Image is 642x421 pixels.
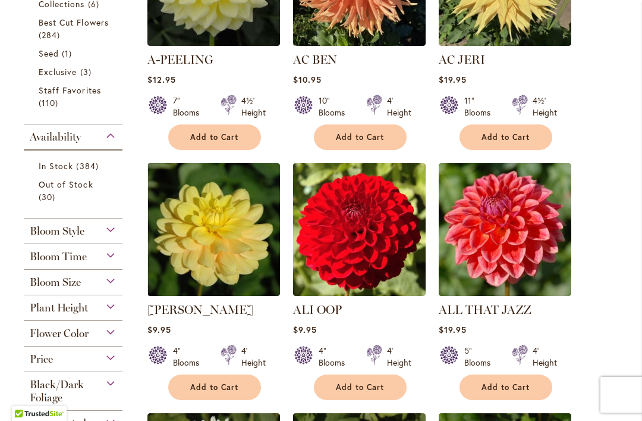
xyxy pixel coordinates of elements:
[241,345,266,369] div: 4' Height
[293,287,426,298] a: ALI OOP
[30,378,84,404] span: Black/Dark Foliage
[439,52,485,67] a: AC JERI
[39,17,109,28] span: Best Cut Flowers
[319,345,352,369] div: 4" Blooms
[147,287,280,298] a: AHOY MATEY
[30,276,81,289] span: Bloom Size
[168,375,261,400] button: Add to Cart
[39,191,58,203] span: 30
[39,47,111,60] a: Seed
[39,84,111,109] a: Staff Favorites
[460,124,552,150] button: Add to Cart
[76,160,101,172] span: 384
[39,160,73,171] span: In Stock
[314,124,407,150] button: Add to Cart
[481,132,530,142] span: Add to Cart
[39,66,111,78] a: Exclusive
[39,179,93,190] span: Out of Stock
[39,96,61,109] span: 110
[336,132,385,142] span: Add to Cart
[39,178,111,203] a: Out of Stock 30
[293,303,342,317] a: ALI OOP
[464,95,498,118] div: 11" Blooms
[147,324,171,335] span: $9.95
[30,353,53,366] span: Price
[293,52,337,67] a: AC BEN
[439,163,571,296] img: ALL THAT JAZZ
[30,250,87,263] span: Bloom Time
[62,47,75,60] span: 1
[439,324,467,335] span: $19.95
[147,163,280,296] img: AHOY MATEY
[481,382,530,392] span: Add to Cart
[173,95,206,118] div: 7" Blooms
[39,48,59,59] span: Seed
[314,375,407,400] button: Add to Cart
[39,16,111,41] a: Best Cut Flowers
[293,37,426,48] a: AC BEN
[460,375,552,400] button: Add to Cart
[464,345,498,369] div: 5" Blooms
[190,132,239,142] span: Add to Cart
[147,52,213,67] a: A-PEELING
[293,324,317,335] span: $9.95
[173,345,206,369] div: 4" Blooms
[30,327,89,340] span: Flower Color
[147,303,253,317] a: [PERSON_NAME]
[387,95,411,118] div: 4' Height
[39,160,111,172] a: In Stock 384
[30,301,88,314] span: Plant Height
[439,303,531,317] a: ALL THAT JAZZ
[39,66,77,77] span: Exclusive
[147,74,176,85] span: $12.95
[319,95,352,118] div: 10" Blooms
[190,382,239,392] span: Add to Cart
[439,74,467,85] span: $19.95
[30,224,84,238] span: Bloom Style
[533,95,557,118] div: 4½' Height
[39,29,63,41] span: 284
[9,379,42,412] iframe: Launch Accessibility Center
[387,345,411,369] div: 4' Height
[293,74,322,85] span: $10.95
[147,37,280,48] a: A-Peeling
[39,85,101,96] span: Staff Favorites
[439,37,571,48] a: AC Jeri
[30,130,81,144] span: Availability
[439,287,571,298] a: ALL THAT JAZZ
[533,345,557,369] div: 4' Height
[336,382,385,392] span: Add to Cart
[293,163,426,296] img: ALI OOP
[168,124,261,150] button: Add to Cart
[241,95,266,118] div: 4½' Height
[80,66,95,78] span: 3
